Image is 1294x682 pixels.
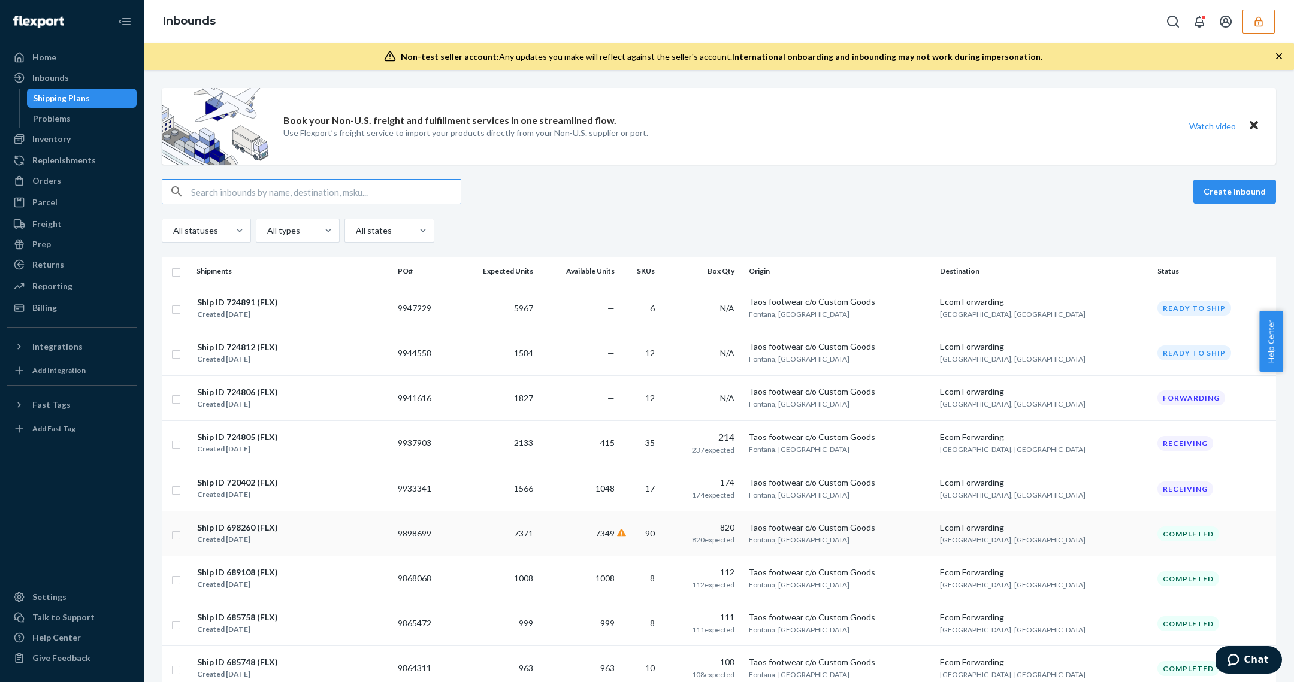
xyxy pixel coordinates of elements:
a: Reporting [7,277,137,296]
span: 10 [645,663,655,673]
div: Talk to Support [32,611,95,623]
a: Freight [7,214,137,234]
div: Created [DATE] [197,534,278,545]
span: 6 [650,303,655,313]
div: Ship ID 724805 (FLX) [197,431,278,443]
div: Created [DATE] [197,578,278,590]
span: [GEOGRAPHIC_DATA], [GEOGRAPHIC_DATA] [940,535,1086,544]
div: Fast Tags [32,399,71,411]
span: [GEOGRAPHIC_DATA], [GEOGRAPHIC_DATA] [940,625,1086,634]
a: Billing [7,298,137,317]
span: N/A [720,393,734,403]
input: Search inbounds by name, destination, msku... [191,180,461,204]
div: Billing [32,302,57,314]
span: 237 expected [692,445,734,454]
a: Inventory [7,129,137,148]
span: [GEOGRAPHIC_DATA], [GEOGRAPHIC_DATA] [940,354,1086,363]
div: Ecom Forwarding [940,566,1148,578]
span: 111 expected [692,625,734,634]
a: Settings [7,587,137,607]
div: 112 [669,566,734,578]
div: Receiving [1157,436,1213,451]
button: Watch video [1181,117,1244,135]
span: 415 [600,438,615,448]
span: 108 expected [692,670,734,679]
th: Destination [935,257,1153,286]
span: [GEOGRAPHIC_DATA], [GEOGRAPHIC_DATA] [940,580,1086,589]
button: Open account menu [1214,10,1238,34]
div: Parcel [32,196,58,208]
iframe: Opens a widget where you can chat to one of our agents [1216,646,1282,676]
div: Ship ID 724806 (FLX) [197,386,278,398]
div: 111 [669,611,734,623]
span: [GEOGRAPHIC_DATA], [GEOGRAPHIC_DATA] [940,310,1086,319]
button: Open notifications [1187,10,1211,34]
span: 35 [645,438,655,448]
span: Fontana, [GEOGRAPHIC_DATA] [749,490,849,499]
span: Fontana, [GEOGRAPHIC_DATA] [749,354,849,363]
div: Ecom Forwarding [940,296,1148,308]
a: Add Fast Tag [7,419,137,438]
div: 108 [669,656,734,668]
div: Ecom Forwarding [940,431,1148,443]
div: Any updates you make will reflect against the seller's account. [401,51,1042,63]
th: SKUs [619,257,665,286]
span: 1008 [514,573,533,583]
span: Fontana, [GEOGRAPHIC_DATA] [749,399,849,408]
span: N/A [720,303,734,313]
input: All statuses [172,225,173,237]
div: Created [DATE] [197,443,278,455]
div: Taos footwear c/o Custom Goods [749,341,930,353]
span: 5967 [514,303,533,313]
span: 7349 [595,528,615,538]
th: Expected Units [453,257,537,286]
input: All states [355,225,356,237]
th: PO# [393,257,453,286]
span: 999 [519,618,533,628]
div: Replenishments [32,154,96,166]
span: Non-test seller account: [401,51,499,62]
td: 9941616 [393,375,453,420]
div: Ready to ship [1157,301,1231,316]
div: Created [DATE] [197,623,278,635]
div: Ship ID 685748 (FLX) [197,656,278,668]
button: Help Center [1259,311,1283,372]
div: Taos footwear c/o Custom Goods [749,566,930,578]
span: — [607,303,615,313]
div: Created [DATE] [197,308,278,320]
div: Taos footwear c/o Custom Goods [749,431,930,443]
div: Ecom Forwarding [940,386,1148,398]
th: Origin [744,257,935,286]
a: Inbounds [163,14,216,28]
a: Inbounds [7,68,137,87]
span: [GEOGRAPHIC_DATA], [GEOGRAPHIC_DATA] [940,445,1086,454]
span: Fontana, [GEOGRAPHIC_DATA] [749,670,849,679]
button: Close [1246,117,1262,135]
span: 12 [645,348,655,358]
div: Freight [32,218,62,230]
span: 1008 [595,573,615,583]
ol: breadcrumbs [153,4,225,39]
div: Problems [33,113,71,125]
td: 9944558 [393,331,453,375]
div: Ship ID 720402 (FLX) [197,477,278,489]
span: 17 [645,483,655,493]
div: Shipping Plans [33,92,90,104]
span: [GEOGRAPHIC_DATA], [GEOGRAPHIC_DATA] [940,670,1086,679]
div: Ship ID 724812 (FLX) [197,341,278,353]
div: Forwarding [1157,390,1225,405]
a: Home [7,48,137,67]
div: Ship ID 698260 (FLX) [197,522,278,534]
div: Inventory [32,133,71,145]
span: 963 [600,663,615,673]
div: Help Center [32,632,81,644]
div: 214 [669,431,734,444]
div: Completed [1157,661,1219,676]
div: Taos footwear c/o Custom Goods [749,522,930,534]
div: 174 [669,477,734,489]
div: Ecom Forwarding [940,522,1148,534]
button: Talk to Support [7,608,137,627]
span: 1827 [514,393,533,403]
div: Prep [32,238,51,250]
